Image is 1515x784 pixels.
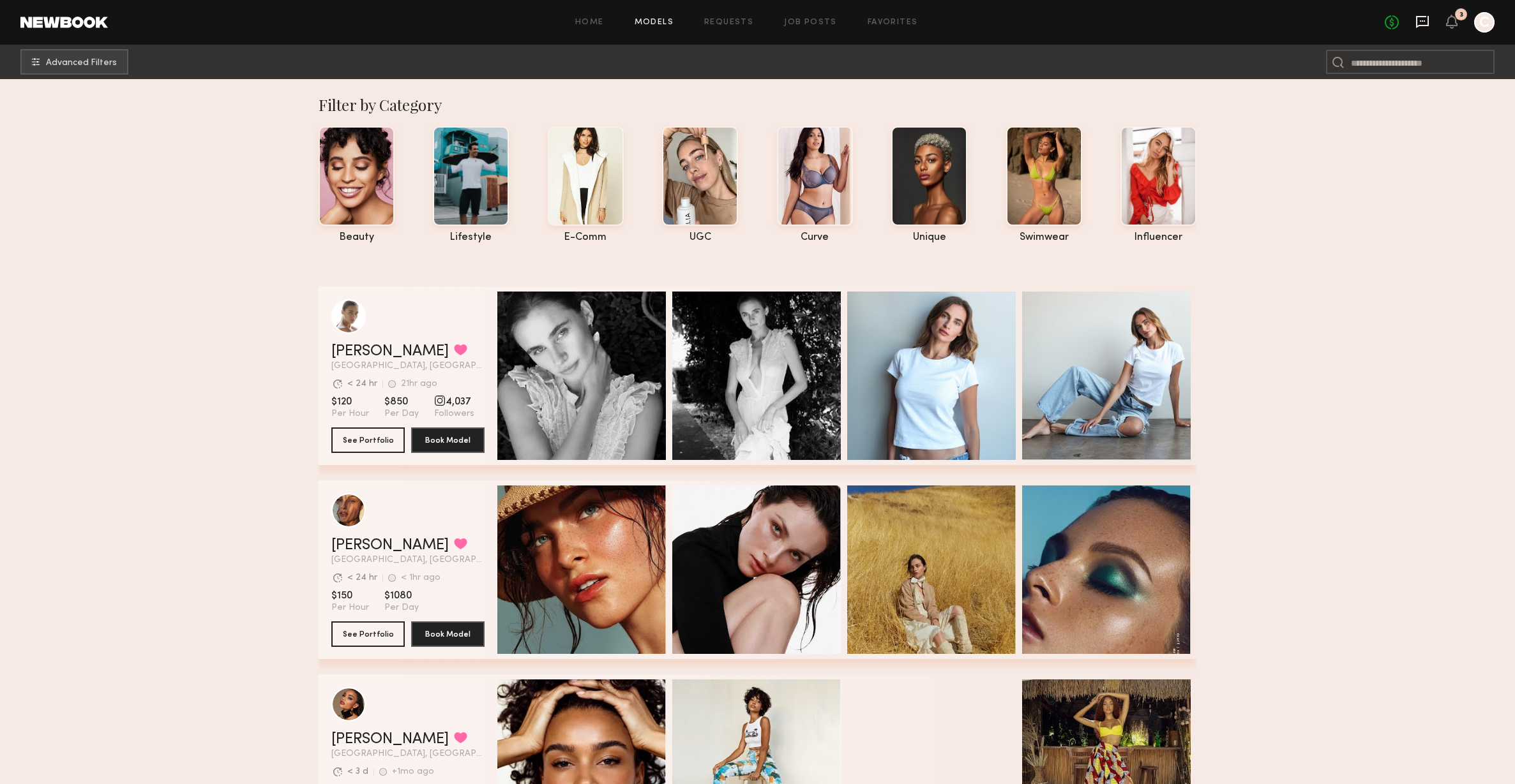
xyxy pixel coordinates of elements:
div: e-comm [548,232,624,243]
div: < 3 d [347,767,368,776]
button: Book Model [411,427,485,453]
span: Advanced Filters [46,59,117,68]
div: < 1hr ago [401,573,441,582]
span: Per Day [384,408,419,420]
div: influencer [1120,232,1196,243]
span: Per Hour [331,408,369,420]
a: [PERSON_NAME] [331,732,449,747]
span: [GEOGRAPHIC_DATA], [GEOGRAPHIC_DATA] [331,556,485,565]
span: [GEOGRAPHIC_DATA], [GEOGRAPHIC_DATA] [331,750,485,758]
a: Favorites [868,18,918,27]
span: Followers [434,408,474,420]
div: 21hr ago [401,380,437,388]
a: Home [575,18,604,27]
span: $1080 [384,589,419,602]
div: UGC [662,232,738,243]
a: [PERSON_NAME] [331,344,449,359]
div: unique [891,232,967,243]
div: beauty [319,232,395,243]
span: [GEOGRAPHIC_DATA], [GEOGRAPHIC_DATA] [331,362,485,371]
a: Job Posts [784,18,837,27]
div: Filter by Category [319,94,1196,115]
button: See Portfolio [331,427,405,453]
span: Per Day [384,602,419,614]
a: [PERSON_NAME] [331,538,449,553]
div: curve [777,232,853,243]
span: Per Hour [331,602,369,614]
div: lifestyle [433,232,509,243]
div: +1mo ago [392,767,434,776]
span: $150 [331,589,369,602]
div: < 24 hr [347,573,377,582]
span: $120 [331,396,369,408]
span: 4,037 [434,396,474,408]
button: See Portfolio [331,621,405,647]
div: 3 [1459,11,1463,18]
a: Models [635,18,674,27]
span: $850 [384,396,419,408]
div: < 24 hr [347,380,377,388]
a: C [1474,12,1495,33]
button: Book Model [411,621,485,647]
div: swimwear [1006,232,1082,243]
button: Advanced Filters [20,49,128,75]
a: Requests [704,18,753,27]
